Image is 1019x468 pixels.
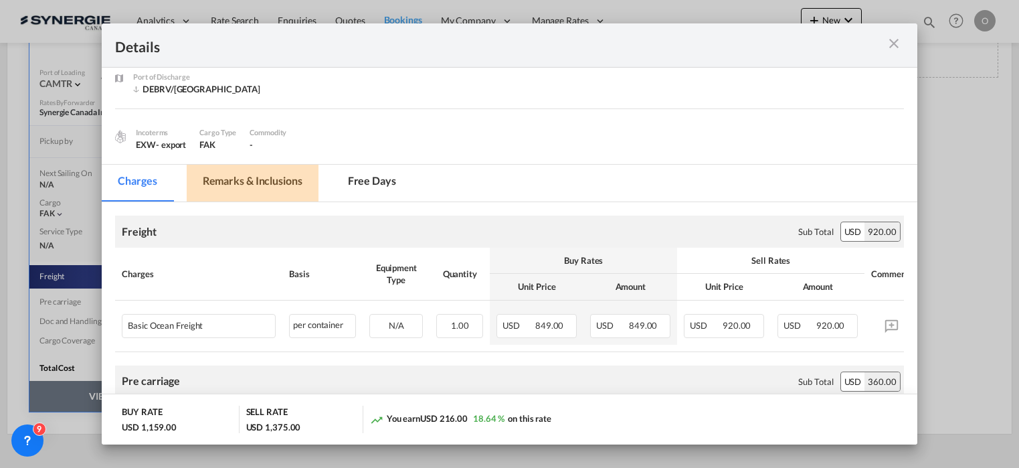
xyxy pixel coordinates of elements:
div: per container [289,314,356,338]
div: Sub Total [798,376,833,388]
div: Sell Rates [684,254,858,266]
div: You earn on this rate [370,412,551,426]
md-tab-item: Free days [332,165,412,202]
img: cargo.png [113,129,128,144]
div: USD [841,372,865,391]
iframe: Chat [10,398,57,448]
div: Details [115,37,825,54]
div: EXW [136,139,186,151]
md-dialog: Pickup Door ... [102,23,917,445]
span: 1.00 [451,320,469,331]
div: Freight [122,224,156,239]
span: USD [783,320,814,331]
div: - export [156,139,186,151]
div: DEBRV/Bremerhaven [133,83,260,95]
div: 360.00 [864,372,899,391]
div: Quantity [436,268,483,280]
md-pagination-wrapper: Use the left and right arrow keys to navigate between tabs [102,165,425,202]
div: Charges [122,268,276,280]
span: N/A [389,320,404,331]
span: 849.00 [629,320,657,331]
div: Equipment Type [369,262,423,286]
th: Comments [864,248,918,300]
div: Buy Rates [496,254,670,266]
th: Amount [771,274,864,300]
div: Port of Discharge [133,71,260,83]
div: BUY RATE [122,406,162,421]
div: SELL RATE [246,406,288,421]
div: USD 1,159.00 [122,421,177,433]
span: USD [596,320,627,331]
body: Editor, editor2 [13,13,288,27]
span: USD [690,320,721,331]
span: 920.00 [723,320,751,331]
div: Basic Ocean Freight [128,315,234,331]
md-tab-item: Charges [102,165,173,202]
span: 18.64 % [473,413,504,424]
span: USD [502,320,533,331]
span: - [250,139,253,150]
span: 849.00 [535,320,563,331]
div: Commodity [250,127,286,139]
md-icon: icon-close m-3 fg-AAA8AD cursor [886,35,902,52]
div: FAK [199,139,236,151]
md-tab-item: Remarks & Inclusions [187,165,318,202]
div: Basis [289,268,356,280]
div: Pre carriage [122,374,180,388]
span: 920.00 [816,320,844,331]
th: Amount [583,274,677,300]
div: Incoterms [136,127,186,139]
div: Sub Total [798,226,833,238]
div: USD [841,222,865,241]
div: Cargo Type [199,127,236,139]
th: Unit Price [677,274,771,300]
th: Unit Price [490,274,583,300]
span: USD 216.00 [420,413,468,424]
div: USD 1,375.00 [246,421,301,433]
md-icon: icon-trending-up [370,413,383,426]
div: 920.00 [864,222,899,241]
